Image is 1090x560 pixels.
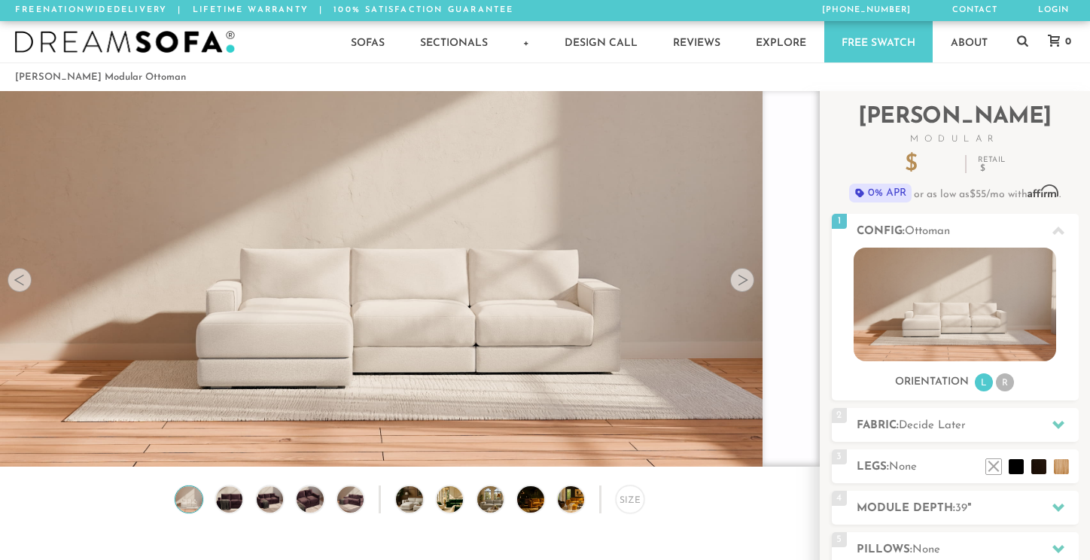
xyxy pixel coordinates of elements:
[857,223,1079,240] h2: Config:
[334,486,366,513] img: Landon Modular Ottoman no legs 5
[975,373,993,391] li: L
[558,486,605,513] img: DreamSofa Modular Sofa & Sectional Video Presentation 5
[294,486,326,513] img: Landon Modular Ottoman no legs 4
[832,135,1079,144] span: Modular
[319,6,323,14] span: |
[178,6,181,14] span: |
[824,21,933,62] a: Free Swatch
[996,373,1014,391] li: R
[1028,185,1059,198] span: Affirm
[1061,37,1071,47] span: 0
[832,491,847,506] span: 4
[905,226,950,237] span: Ottoman
[477,486,525,513] img: DreamSofa Modular Sofa & Sectional Video Presentation 3
[437,486,484,513] img: DreamSofa Modular Sofa & Sectional Video Presentation 2
[933,21,1005,62] a: About
[895,376,969,389] h3: Orientation
[517,486,565,513] img: DreamSofa Modular Sofa & Sectional Video Presentation 4
[1033,35,1079,48] a: 0
[213,486,245,513] img: Landon Modular Ottoman no legs 2
[857,541,1079,558] h2: Pillows:
[905,154,954,176] p: $
[832,532,847,547] span: 5
[254,486,285,513] img: Landon Modular Ottoman no legs 3
[15,67,186,87] li: [PERSON_NAME] Modular Ottoman
[980,164,1003,173] em: $
[857,458,1079,476] h2: Legs:
[832,184,1079,202] p: or as low as /mo with .
[738,21,824,62] a: Explore
[978,157,1005,173] p: Retail
[43,6,114,14] em: Nationwide
[403,21,505,62] a: Sectionals
[832,449,847,464] span: 3
[396,486,443,513] img: DreamSofa Modular Sofa & Sectional Video Presentation 1
[854,248,1056,361] img: landon-sofa-no_legs-no_pillows-1.jpg
[912,544,940,555] span: None
[857,417,1079,434] h2: Fabric:
[333,21,402,62] a: Sofas
[547,21,655,62] a: Design Call
[849,184,912,202] span: 0% APR
[832,214,847,229] span: 1
[173,486,205,513] img: Landon Modular Ottoman no legs 1
[656,21,738,62] a: Reviews
[970,189,986,200] span: $55
[832,106,1079,144] h2: [PERSON_NAME]
[955,503,967,514] span: 39
[506,21,547,62] a: +
[889,461,917,473] span: None
[899,420,966,431] span: Decide Later
[832,408,847,423] span: 2
[857,500,1079,517] h2: Module Depth: "
[15,31,235,53] img: DreamSofa - Inspired By Life, Designed By You
[616,485,644,513] div: Size
[1026,492,1079,549] iframe: Chat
